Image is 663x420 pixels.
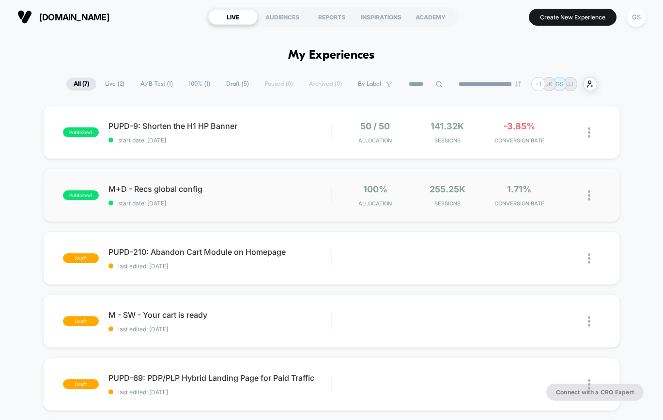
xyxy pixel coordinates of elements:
[288,48,375,62] h1: My Experiences
[406,9,455,25] div: ACADEMY
[108,121,331,131] span: PUPD-9: Shorten the H1 HP Banner
[356,9,406,25] div: INSPIRATIONS
[98,78,132,91] span: Live ( 2 )
[486,200,553,207] span: CONVERSION RATE
[108,137,331,144] span: start date: [DATE]
[531,77,545,91] div: + 1
[108,326,331,333] span: last edited: [DATE]
[182,78,217,91] span: 100% ( 1 )
[108,373,331,383] span: PUPD-69: PDP/PLP Hybrid Landing Page for Paid Traffic
[588,127,590,138] img: close
[108,263,331,270] span: last edited: [DATE]
[15,9,112,25] button: [DOMAIN_NAME]
[515,81,521,87] img: end
[363,184,387,194] span: 100%
[546,384,644,401] button: Connect with a CRO Expert
[108,247,331,257] span: PUPD-210: Abandon Cart Module on Homepage
[503,121,535,131] span: -3.85%
[39,12,109,22] span: [DOMAIN_NAME]
[555,80,564,88] p: GS
[63,379,99,389] span: draft
[529,9,617,26] button: Create New Experience
[63,316,99,326] span: draft
[63,253,99,263] span: draft
[66,78,96,91] span: All ( 7 )
[588,253,590,264] img: close
[63,127,99,137] span: published
[258,9,307,25] div: AUDIENCES
[108,310,331,320] span: M - SW - Your cart is ready
[358,80,381,88] span: By Label
[219,78,256,91] span: Draft ( 5 )
[108,389,331,396] span: last edited: [DATE]
[208,9,258,25] div: LIVE
[588,190,590,201] img: close
[486,137,553,144] span: CONVERSION RATE
[545,80,553,88] p: JK
[108,184,331,194] span: M+D - Recs global config
[627,8,646,27] div: GS
[17,10,32,24] img: Visually logo
[63,190,99,200] span: published
[358,137,392,144] span: Allocation
[567,80,573,88] p: JJ
[108,200,331,207] span: start date: [DATE]
[624,7,648,27] button: GS
[133,78,180,91] span: A/B Test ( 1 )
[358,200,392,207] span: Allocation
[414,137,481,144] span: Sessions
[430,184,465,194] span: 255.25k
[588,316,590,327] img: close
[507,184,531,194] span: 1.71%
[307,9,356,25] div: REPORTS
[360,121,390,131] span: 50 / 50
[588,379,590,389] img: close
[431,121,464,131] span: 141.32k
[414,200,481,207] span: Sessions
